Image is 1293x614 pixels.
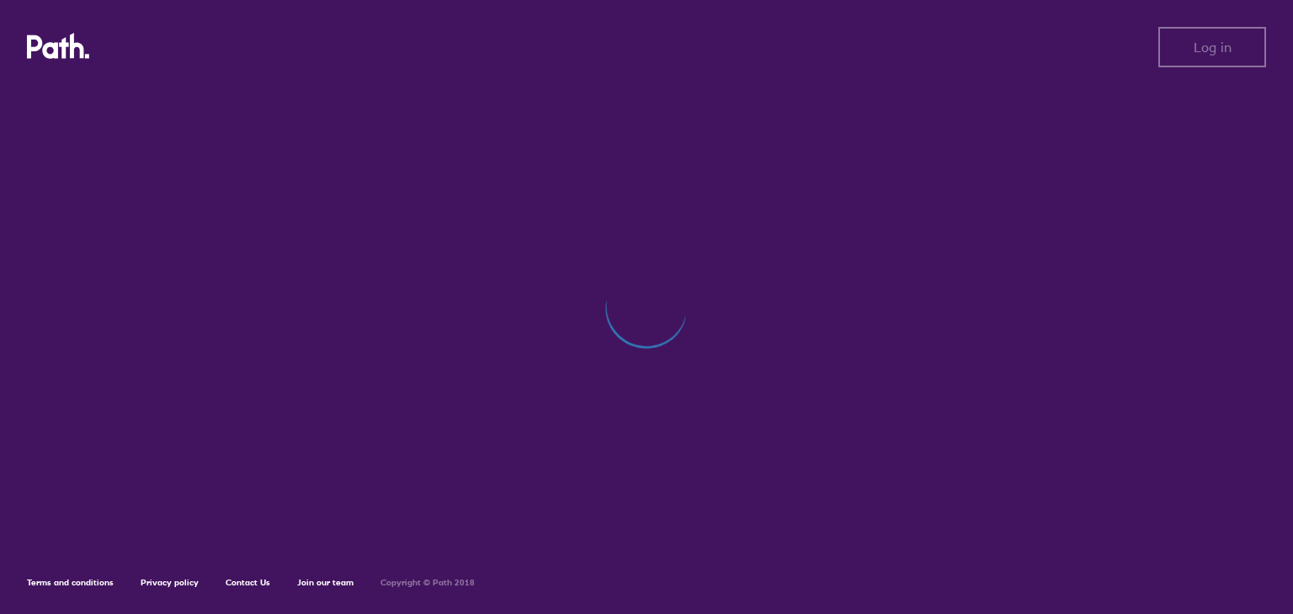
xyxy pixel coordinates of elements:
a: Contact Us [226,577,270,588]
button: Log in [1158,27,1266,67]
a: Join our team [297,577,354,588]
a: Privacy policy [141,577,199,588]
a: Terms and conditions [27,577,114,588]
span: Log in [1194,40,1232,55]
h6: Copyright © Path 2018 [380,578,475,588]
